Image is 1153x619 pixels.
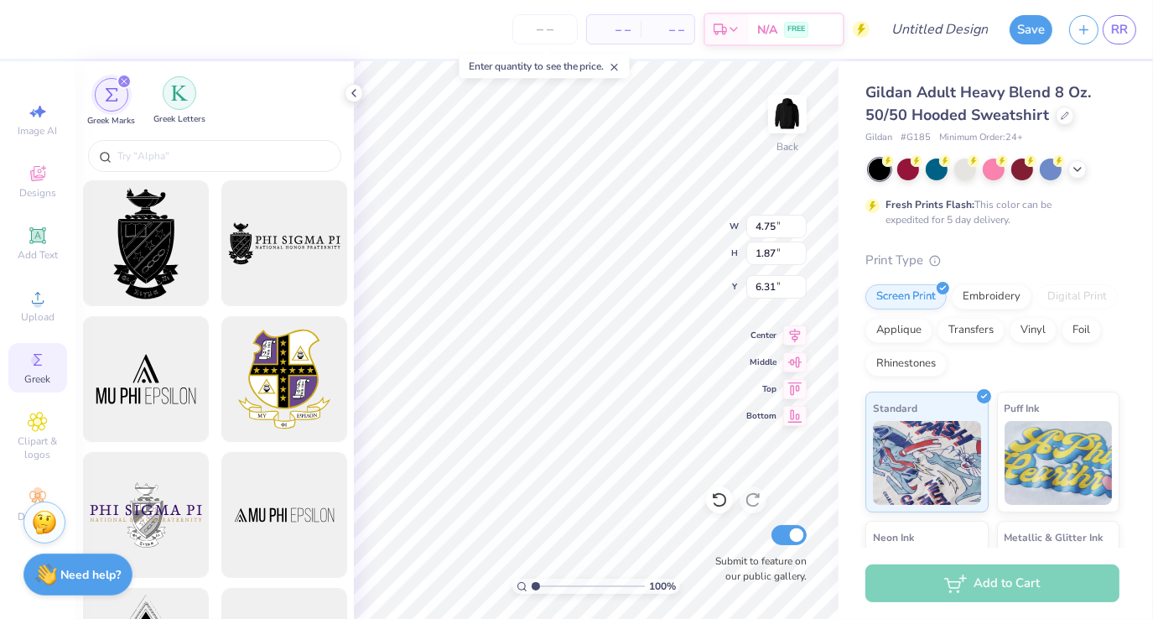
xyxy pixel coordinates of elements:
img: Greek Marks Image [105,88,118,101]
button: Save [1010,15,1052,44]
div: Screen Print [865,284,947,309]
div: Vinyl [1010,318,1057,343]
label: Submit to feature on our public gallery. [706,554,807,584]
input: Untitled Design [878,13,1001,46]
span: Image AI [18,124,58,138]
span: Designs [19,186,56,200]
span: Greek [25,372,51,386]
img: Back [771,97,804,131]
span: FREE [787,23,805,35]
div: Applique [865,318,932,343]
img: Puff Ink [1005,421,1113,505]
span: Metallic & Glitter Ink [1005,528,1104,546]
span: Center [746,330,776,341]
button: filter button [153,78,205,127]
div: Embroidery [952,284,1031,309]
div: filter for Greek Letters [153,76,205,126]
strong: Fresh Prints Flash: [886,198,974,211]
a: RR [1103,15,1136,44]
input: Try "Alpha" [116,148,330,164]
span: Clipart & logos [8,434,67,461]
span: Gildan Adult Heavy Blend 8 Oz. 50/50 Hooded Sweatshirt [865,82,1091,125]
span: Add Text [18,248,58,262]
span: RR [1111,20,1128,39]
input: – – [512,14,578,44]
img: Greek Letters Image [171,85,188,101]
span: – – [597,21,631,39]
strong: Need help? [61,567,122,583]
span: Top [746,383,776,395]
span: Greek Letters [153,113,205,126]
div: Back [776,139,798,154]
div: Rhinestones [865,351,947,377]
span: Puff Ink [1005,399,1040,417]
span: Greek Marks [87,115,135,127]
div: Foil [1062,318,1101,343]
span: # G185 [901,131,931,145]
div: Print Type [865,251,1119,270]
div: Enter quantity to see the price. [460,55,630,78]
button: filter button [87,78,135,127]
span: N/A [757,21,777,39]
span: Gildan [865,131,892,145]
div: Digital Print [1036,284,1118,309]
span: – – [651,21,684,39]
span: Bottom [746,410,776,422]
span: Middle [746,356,776,368]
span: Neon Ink [873,528,914,546]
span: Decorate [18,510,58,523]
span: Minimum Order: 24 + [939,131,1023,145]
span: Standard [873,399,917,417]
div: Transfers [937,318,1005,343]
span: 100 % [649,579,676,594]
span: Upload [21,310,55,324]
div: filter for Greek Marks [87,78,135,127]
img: Standard [873,421,981,505]
div: This color can be expedited for 5 day delivery. [886,197,1092,227]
